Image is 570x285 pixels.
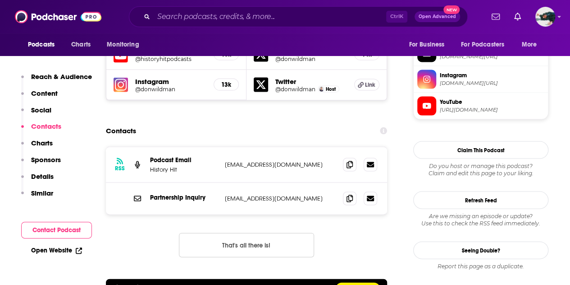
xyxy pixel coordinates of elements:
[402,36,456,53] button: open menu
[225,161,336,168] p: [EMAIL_ADDRESS][DOMAIN_NAME]
[100,36,150,53] button: open menu
[28,38,55,51] span: Podcasts
[179,233,314,257] button: Nothing here.
[535,7,555,27] button: Show profile menu
[31,72,92,81] p: Reach & Audience
[535,7,555,27] span: Logged in as fsg.publicity
[455,36,517,53] button: open menu
[319,87,324,92] img: Don Wildman
[413,242,548,259] a: Seeing Double?
[71,38,91,51] span: Charts
[275,56,347,62] a: @donwildman
[440,71,544,79] span: Instagram
[413,192,548,209] button: Refresh Feed
[275,77,347,86] h5: Twitter
[354,79,379,91] a: Link
[21,106,51,122] button: Social
[154,9,386,24] input: Search podcasts, credits, & more...
[413,263,548,270] div: Report this page as a duplicate.
[413,141,548,159] button: Claim This Podcast
[326,86,336,92] span: Host
[114,78,128,92] img: iconImage
[31,89,58,98] p: Content
[129,6,468,27] div: Search podcasts, credits, & more...
[150,194,218,201] p: Partnership Inquiry
[21,222,92,238] button: Contact Podcast
[419,14,456,19] span: Open Advanced
[417,70,544,89] a: Instagram[DOMAIN_NAME][URL]
[225,195,336,202] p: [EMAIL_ADDRESS][DOMAIN_NAME]
[115,165,125,172] h3: RSS
[150,166,218,173] p: History Hit
[386,11,407,23] span: Ctrl K
[415,11,460,22] button: Open AdvancedNew
[21,122,61,139] button: Contacts
[488,9,503,24] a: Show notifications dropdown
[21,72,92,89] button: Reach & Audience
[522,38,537,51] span: More
[31,122,61,131] p: Contacts
[21,189,53,206] button: Similar
[31,172,54,181] p: Details
[31,189,53,197] p: Similar
[413,213,548,227] div: Are we missing an episode or update? Use this to check the RSS feed immediately.
[150,156,218,164] p: Podcast Email
[31,139,53,147] p: Charts
[440,107,544,113] span: https://www.youtube.com/@historyhitpodcasts
[221,81,231,89] h5: 13k
[409,38,444,51] span: For Business
[275,86,315,93] a: @donwildman
[413,163,548,170] span: Do you host or manage this podcast?
[106,122,136,140] h2: Contacts
[135,86,206,93] a: @donwildman
[440,53,544,60] span: twitter.com/donwildman
[21,155,61,172] button: Sponsors
[21,89,58,106] button: Content
[135,56,206,62] a: @historyhitpodcasts
[31,247,82,254] a: Open Website
[21,172,54,189] button: Details
[511,9,524,24] a: Show notifications dropdown
[15,8,101,25] img: Podchaser - Follow, Share and Rate Podcasts
[22,36,66,53] button: open menu
[535,7,555,27] img: User Profile
[417,97,544,116] a: YouTube[URL][DOMAIN_NAME]
[21,139,53,155] button: Charts
[65,36,96,53] a: Charts
[440,98,544,106] span: YouTube
[461,38,504,51] span: For Podcasters
[365,81,375,89] span: Link
[413,163,548,177] div: Claim and edit this page to your liking.
[443,5,460,14] span: New
[515,36,548,53] button: open menu
[135,77,206,86] h5: Instagram
[440,80,544,87] span: instagram.com/donwildman
[107,38,139,51] span: Monitoring
[31,106,51,114] p: Social
[31,155,61,164] p: Sponsors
